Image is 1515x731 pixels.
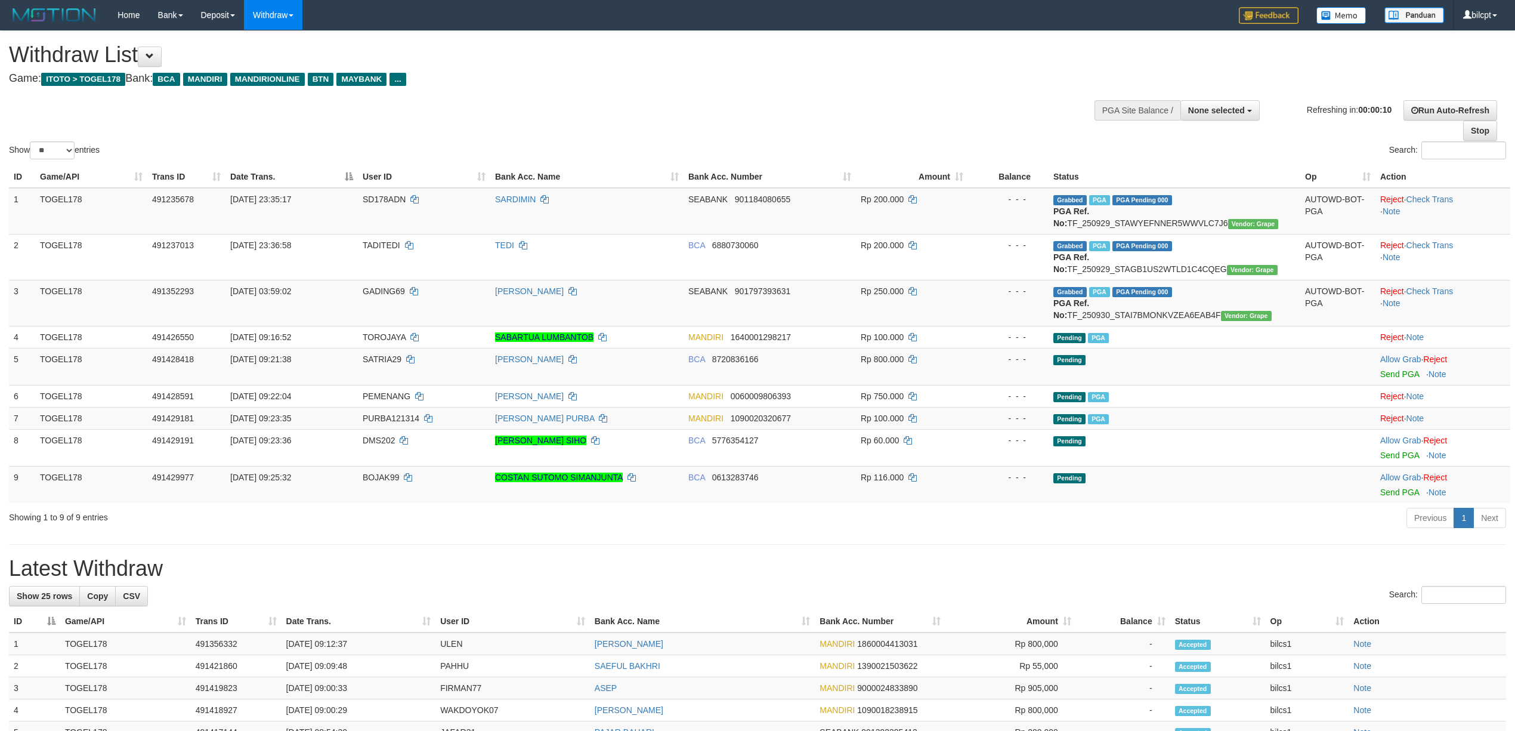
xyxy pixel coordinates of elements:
[495,286,564,296] a: [PERSON_NAME]
[435,655,590,677] td: PAHHU
[1316,7,1366,24] img: Button%20Memo.svg
[495,473,623,482] a: COSTAN SUTOMO SIMANJUNTA
[688,436,705,445] span: BCA
[1228,219,1279,229] span: Vendor URL: https://settle31.1velocity.biz
[308,73,334,86] span: BTN
[1380,473,1421,482] a: Allow Grab
[1053,206,1089,228] b: PGA Ref. No:
[1406,240,1454,250] a: Check Trans
[152,473,194,482] span: 491429977
[1053,287,1087,297] span: Grabbed
[41,73,125,86] span: ITOTO > TOGEL178
[1049,188,1300,235] td: TF_250929_STAWYEFNNER5WWVLC7J6
[1421,141,1506,159] input: Search:
[495,240,514,250] a: TEDI
[230,73,305,86] span: MANDIRIONLINE
[688,473,705,482] span: BCA
[1380,391,1404,401] a: Reject
[1380,414,1404,423] a: Reject
[1375,234,1510,280] td: · ·
[9,407,35,429] td: 7
[1380,436,1421,445] a: Allow Grab
[1076,677,1170,699] td: -
[435,699,590,721] td: WAKDOYOK07
[973,239,1044,251] div: - - -
[115,586,148,606] a: CSV
[152,195,194,204] span: 491235678
[9,633,60,655] td: 1
[1375,326,1510,348] td: ·
[1421,586,1506,604] input: Search:
[1403,100,1497,121] a: Run Auto-Refresh
[1380,195,1404,204] a: Reject
[87,591,108,601] span: Copy
[1049,166,1300,188] th: Status
[336,73,387,86] span: MAYBANK
[35,385,147,407] td: TOGEL178
[435,677,590,699] td: FIRMAN77
[230,332,291,342] span: [DATE] 09:16:52
[973,285,1044,297] div: - - -
[9,557,1506,581] h1: Latest Withdraw
[731,332,791,342] span: Copy 1640001298217 to clipboard
[60,633,191,655] td: TOGEL178
[358,166,490,188] th: User ID: activate to sort column ascending
[9,429,35,466] td: 8
[688,354,705,364] span: BCA
[282,699,436,721] td: [DATE] 09:00:29
[60,655,191,677] td: TOGEL178
[731,391,791,401] span: Copy 0060009806393 to clipboard
[1175,662,1211,672] span: Accepted
[1089,287,1110,297] span: Marked by bilcs1
[9,677,60,699] td: 3
[1375,188,1510,235] td: · ·
[1380,488,1419,497] a: Send PGA
[495,354,564,364] a: [PERSON_NAME]
[1389,586,1506,604] label: Search:
[973,412,1044,424] div: - - -
[1175,684,1211,694] span: Accepted
[152,414,194,423] span: 491429181
[1375,166,1510,188] th: Action
[495,436,586,445] a: [PERSON_NAME] SIHO
[9,166,35,188] th: ID
[60,699,191,721] td: TOGEL178
[35,348,147,385] td: TOGEL178
[857,661,917,671] span: Copy 1390021503622 to clipboard
[9,655,60,677] td: 2
[1053,414,1086,424] span: Pending
[1175,640,1211,650] span: Accepted
[1112,287,1172,297] span: PGA Pending
[1266,655,1349,677] td: bilcs1
[1076,610,1170,633] th: Balance: activate to sort column ascending
[1300,188,1375,235] td: AUTOWD-BOT-PGA
[1239,7,1298,24] img: Feedback.jpg
[363,195,406,204] span: SD178ADN
[1380,473,1423,482] span: ·
[820,705,855,715] span: MANDIRI
[9,234,35,280] td: 2
[230,414,291,423] span: [DATE] 09:23:35
[1380,286,1404,296] a: Reject
[1454,508,1474,528] a: 1
[1429,488,1446,497] a: Note
[861,354,904,364] span: Rp 800.000
[191,655,282,677] td: 491421860
[225,166,358,188] th: Date Trans.: activate to sort column descending
[1053,355,1086,365] span: Pending
[282,677,436,699] td: [DATE] 09:00:33
[1053,392,1086,402] span: Pending
[495,391,564,401] a: [PERSON_NAME]
[1300,166,1375,188] th: Op: activate to sort column ascending
[389,73,406,86] span: ...
[1112,241,1172,251] span: PGA Pending
[230,286,291,296] span: [DATE] 03:59:02
[1375,407,1510,429] td: ·
[1088,392,1109,402] span: Marked by bilcs1
[973,390,1044,402] div: - - -
[1088,333,1109,343] span: Marked by bilcs1
[973,193,1044,205] div: - - -
[230,195,291,204] span: [DATE] 23:35:17
[30,141,75,159] select: Showentries
[9,280,35,326] td: 3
